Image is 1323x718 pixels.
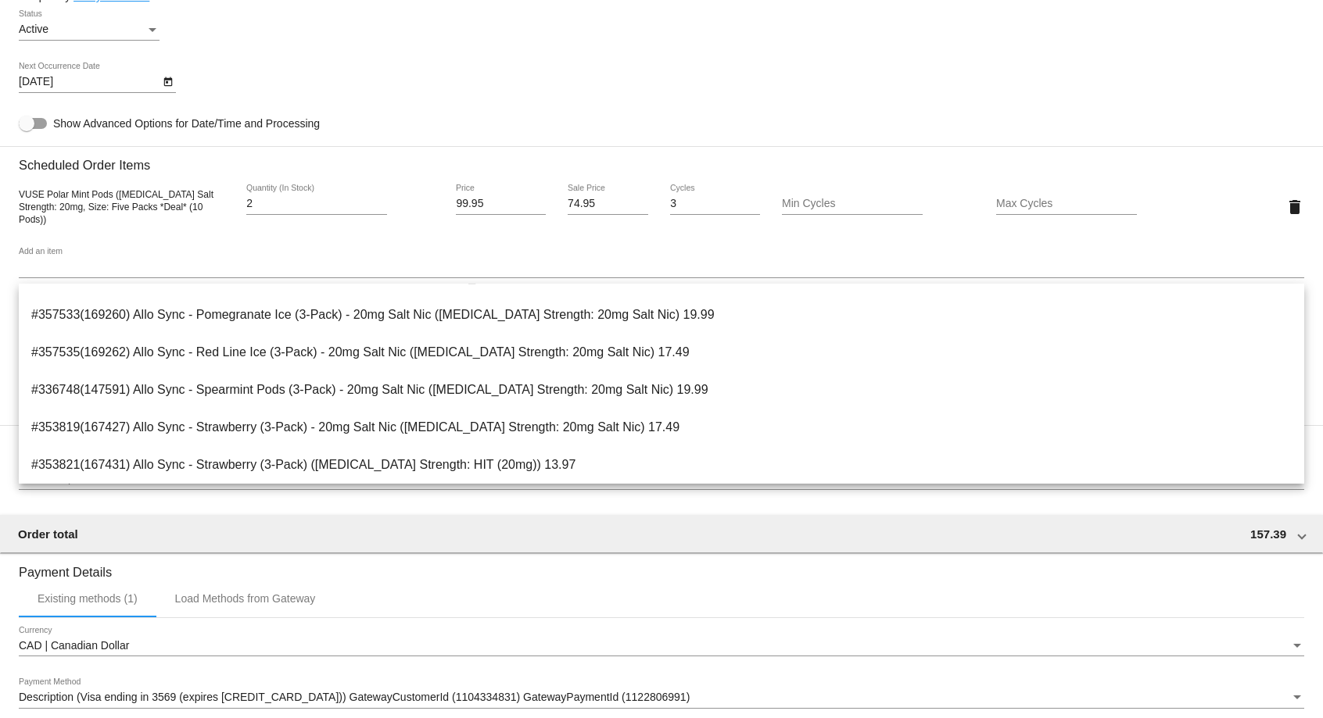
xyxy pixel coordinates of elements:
div: Existing methods (1) [38,592,138,605]
span: #357535(169262) Allo Sync - Red Line Ice (3-Pack) - 20mg Salt Nic ([MEDICAL_DATA] Strength: 20mg ... [31,334,1292,371]
input: Max Cycles [996,198,1137,210]
div: Load Methods from Gateway [175,592,316,605]
input: Min Cycles [782,198,923,210]
span: #336748(147591) Allo Sync - Spearmint Pods (3-Pack) - 20mg Salt Nic ([MEDICAL_DATA] Strength: 20m... [31,371,1292,409]
input: Cycles [670,198,759,210]
mat-select: Currency [19,640,1304,652]
span: Description (Visa ending in 3569 (expires [CREDIT_CARD_DATA])) GatewayCustomerId (1104334831) Gat... [19,691,690,703]
span: 157.39 [1250,527,1286,541]
input: Price [456,198,545,210]
span: CAD | Canadian Dollar [19,639,129,652]
span: #357533(169260) Allo Sync - Pomegranate Ice (3-Pack) - 20mg Salt Nic ([MEDICAL_DATA] Strength: 20... [31,296,1292,334]
h3: Payment Details [19,553,1304,580]
input: Add an item [19,261,1304,273]
span: #353821(167431) Allo Sync - Strawberry (3-Pack) ([MEDICAL_DATA] Strength: HIT (20mg)) 13.97 [31,446,1292,484]
span: Active [19,23,48,35]
input: Sale Price [568,198,648,210]
mat-icon: delete [1285,198,1304,216]
span: VUSE Polar Mint Pods ([MEDICAL_DATA] Salt Strength: 20mg, Size: Five Packs *Deal* (10 Pods)) [19,189,213,225]
button: Open calendar [160,73,176,89]
input: Next Occurrence Date [19,76,160,88]
span: Order total [18,527,78,541]
span: #353819(167427) Allo Sync - Strawberry (3-Pack) - 20mg Salt Nic ([MEDICAL_DATA] Strength: 20mg Sa... [31,409,1292,446]
mat-select: Payment Method [19,691,1304,704]
input: Quantity (In Stock) [246,198,387,210]
span: Show Advanced Options for Date/Time and Processing [53,116,320,131]
mat-select: Status [19,23,160,36]
h3: Scheduled Order Items [19,146,1304,173]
